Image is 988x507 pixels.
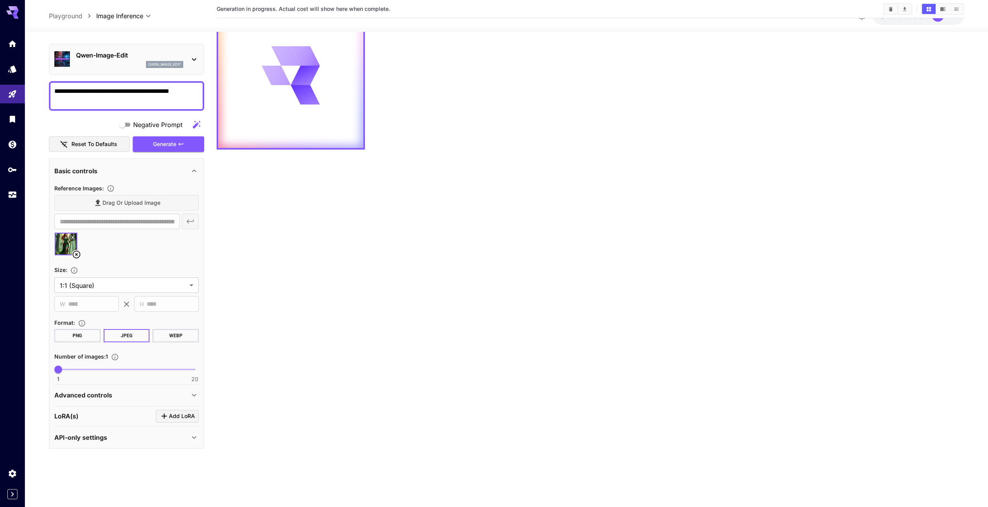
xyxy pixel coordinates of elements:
[76,51,183,60] p: Qwen-Image-Edit
[67,267,81,274] button: Adjust the dimensions of the generated image by specifying its width and height in pixels, or sel...
[108,353,122,361] button: Specify how many images to generate in a single request. Each image generation will be charged se...
[8,139,17,149] div: Wallet
[133,136,204,152] button: Generate
[899,13,926,19] span: credits left
[54,433,107,442] p: API-only settings
[75,319,89,327] button: Choose the file format for the output image.
[57,375,59,383] span: 1
[8,64,17,74] div: Models
[884,4,898,14] button: Clear Images
[921,3,964,15] div: Show images in grid viewShow images in video viewShow images in list view
[7,489,17,499] button: Expand sidebar
[883,3,912,15] div: Clear ImagesDownload All
[8,114,17,124] div: Library
[54,411,78,421] p: LoRA(s)
[54,428,199,447] div: API-only settings
[104,329,150,342] button: JPEG
[49,11,82,21] a: Playground
[54,47,199,71] div: Qwen-Image-Editqwen_image_edit
[49,136,130,152] button: Reset to defaults
[60,281,186,290] span: 1:1 (Square)
[880,13,899,19] span: $17.38
[936,4,950,14] button: Show images in video view
[153,329,199,342] button: WEBP
[8,165,17,174] div: API Keys
[60,300,65,308] span: W
[49,11,96,21] nav: breadcrumb
[54,329,101,342] button: PNG
[54,390,112,400] p: Advanced controls
[8,39,17,49] div: Home
[54,166,97,176] p: Basic controls
[8,190,17,200] div: Usage
[922,4,936,14] button: Show images in grid view
[191,375,198,383] span: 20
[153,139,176,149] span: Generate
[898,4,912,14] button: Download All
[104,185,118,192] button: Upload a reference image to guide the result. This is needed for Image-to-Image or Inpainting. Su...
[54,386,199,404] div: Advanced controls
[156,410,199,423] button: Click to add LoRA
[54,267,67,273] span: Size :
[54,162,199,180] div: Basic controls
[54,319,75,326] span: Format :
[96,11,143,21] span: Image Inference
[148,62,181,67] p: qwen_image_edit
[217,5,390,12] span: Generation in progress. Actual cost will show here when complete.
[54,185,104,192] span: Reference Images :
[169,411,195,421] span: Add LoRA
[133,120,182,129] span: Negative Prompt
[54,353,108,360] span: Number of images : 1
[8,469,17,478] div: Settings
[8,89,17,99] div: Playground
[140,300,144,308] span: H
[950,4,963,14] button: Show images in list view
